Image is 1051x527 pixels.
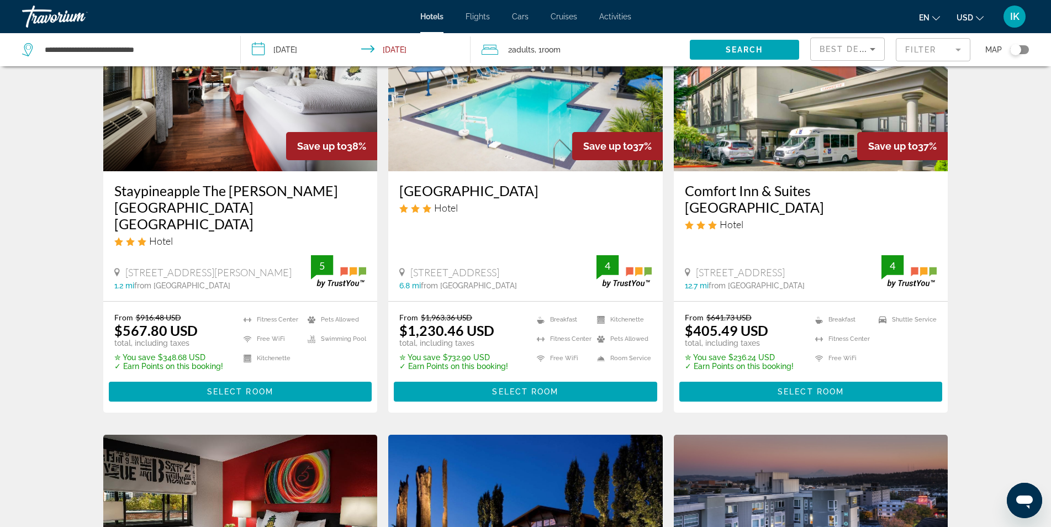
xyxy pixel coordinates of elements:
[394,382,657,402] button: Select Room
[720,218,743,230] span: Hotel
[810,351,873,365] li: Free WiFi
[535,42,561,57] span: , 1
[810,332,873,346] li: Fitness Center
[685,218,937,230] div: 3 star Hotel
[302,332,366,346] li: Swimming Pool
[685,353,726,362] span: ✮ You save
[868,140,918,152] span: Save up to
[542,45,561,54] span: Room
[134,281,230,290] span: from [GEOGRAPHIC_DATA]
[399,322,494,339] ins: $1,230.46 USD
[109,384,372,397] a: Select Room
[238,332,302,346] li: Free WiFi
[114,235,367,247] div: 3 star Hotel
[420,12,443,21] a: Hotels
[857,132,948,160] div: 37%
[114,353,155,362] span: ✮ You save
[596,255,652,288] img: trustyou-badge.svg
[685,362,794,371] p: ✓ Earn Points on this booking!
[810,313,873,326] li: Breakfast
[466,12,490,21] a: Flights
[136,313,181,322] del: $916.48 USD
[685,322,768,339] ins: $405.49 USD
[679,384,943,397] a: Select Room
[957,13,973,22] span: USD
[399,182,652,199] a: [GEOGRAPHIC_DATA]
[471,33,689,66] button: Travelers: 2 adults, 0 children
[508,42,535,57] span: 2
[512,12,529,21] a: Cars
[421,281,517,290] span: from [GEOGRAPHIC_DATA]
[125,266,292,278] span: [STREET_ADDRESS][PERSON_NAME]
[881,259,904,272] div: 4
[114,353,223,362] p: $348.68 USD
[286,132,377,160] div: 38%
[399,313,418,322] span: From
[410,266,499,278] span: [STREET_ADDRESS]
[596,259,619,272] div: 4
[685,313,704,322] span: From
[114,313,133,322] span: From
[399,353,440,362] span: ✮ You save
[685,182,937,215] a: Comfort Inn & Suites [GEOGRAPHIC_DATA]
[919,9,940,25] button: Change language
[696,266,785,278] span: [STREET_ADDRESS]
[685,353,794,362] p: $236.24 USD
[238,351,302,365] li: Kitchenette
[572,132,663,160] div: 37%
[114,362,223,371] p: ✓ Earn Points on this booking!
[1000,5,1029,28] button: User Menu
[685,339,794,347] p: total, including taxes
[531,332,591,346] li: Fitness Center
[512,45,535,54] span: Adults
[706,313,752,322] del: $641.73 USD
[896,38,970,62] button: Filter
[114,182,367,232] a: Staypineapple The [PERSON_NAME][GEOGRAPHIC_DATA] [GEOGRAPHIC_DATA]
[238,313,302,326] li: Fitness Center
[1007,483,1042,518] iframe: Button to launch messaging window
[583,140,633,152] span: Save up to
[591,313,652,326] li: Kitchenette
[109,382,372,402] button: Select Room
[22,2,133,31] a: Travorium
[114,339,223,347] p: total, including taxes
[1010,11,1020,22] span: IK
[434,202,458,214] span: Hotel
[551,12,577,21] a: Cruises
[399,202,652,214] div: 3 star Hotel
[149,235,173,247] span: Hotel
[591,351,652,365] li: Room Service
[726,45,763,54] span: Search
[114,281,134,290] span: 1.2 mi
[399,339,508,347] p: total, including taxes
[690,40,799,60] button: Search
[311,259,333,272] div: 5
[302,313,366,326] li: Pets Allowed
[399,362,508,371] p: ✓ Earn Points on this booking!
[492,387,558,396] span: Select Room
[241,33,471,66] button: Check-in date: Oct 20, 2025 Check-out date: Oct 24, 2025
[399,281,421,290] span: 6.8 mi
[599,12,631,21] a: Activities
[957,9,984,25] button: Change currency
[207,387,273,396] span: Select Room
[919,13,929,22] span: en
[1002,45,1029,55] button: Toggle map
[421,313,472,322] del: $1,963.36 USD
[873,313,937,326] li: Shuttle Service
[531,313,591,326] li: Breakfast
[394,384,657,397] a: Select Room
[531,351,591,365] li: Free WiFi
[679,382,943,402] button: Select Room
[114,322,198,339] ins: $567.80 USD
[311,255,366,288] img: trustyou-badge.svg
[685,281,709,290] span: 12.7 mi
[709,281,805,290] span: from [GEOGRAPHIC_DATA]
